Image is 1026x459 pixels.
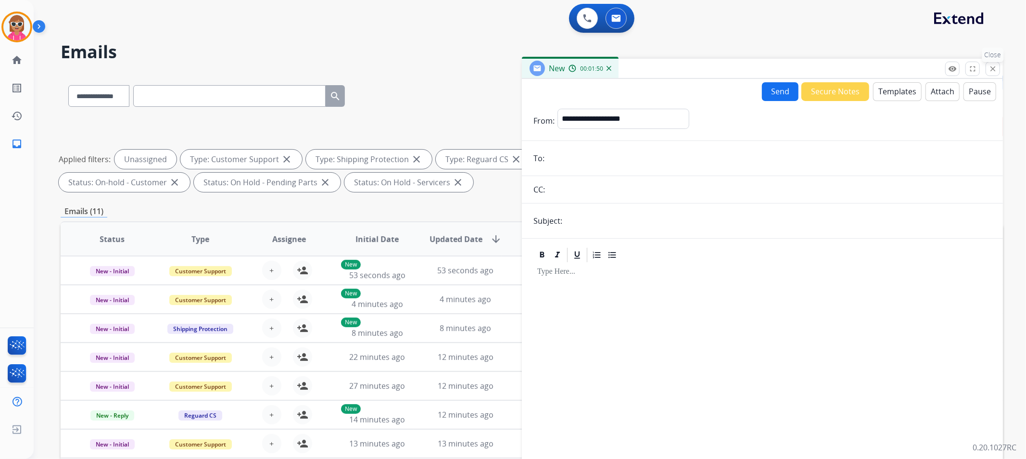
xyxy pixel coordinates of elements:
[982,48,1004,62] p: Close
[90,324,135,334] span: New - Initial
[191,233,209,245] span: Type
[167,324,233,334] span: Shipping Protection
[452,177,464,188] mat-icon: close
[533,215,562,227] p: Subject:
[352,328,403,338] span: 8 minutes ago
[438,381,494,391] span: 12 minutes ago
[269,409,274,421] span: +
[341,318,361,327] p: New
[355,233,399,245] span: Initial Date
[90,353,135,363] span: New - Initial
[349,352,405,362] span: 22 minutes ago
[341,260,361,269] p: New
[297,409,308,421] mat-icon: person_add
[262,319,281,338] button: +
[262,434,281,453] button: +
[590,248,604,262] div: Ordered List
[801,82,869,101] button: Secure Notes
[349,414,405,425] span: 14 minutes ago
[11,138,23,150] mat-icon: inbox
[11,110,23,122] mat-icon: history
[269,293,274,305] span: +
[535,248,549,262] div: Bold
[297,322,308,334] mat-icon: person_add
[194,173,341,192] div: Status: On Hold - Pending Parts
[329,90,341,102] mat-icon: search
[262,376,281,395] button: +
[341,404,361,414] p: New
[169,439,232,449] span: Customer Support
[762,82,798,101] button: Send
[341,289,361,298] p: New
[319,177,331,188] mat-icon: close
[549,63,565,74] span: New
[169,295,232,305] span: Customer Support
[269,351,274,363] span: +
[344,173,473,192] div: Status: On Hold - Servicers
[440,323,491,333] span: 8 minutes ago
[262,405,281,424] button: +
[61,42,1003,62] h2: Emails
[269,380,274,392] span: +
[169,382,232,392] span: Customer Support
[90,295,135,305] span: New - Initial
[297,438,308,449] mat-icon: person_add
[352,299,403,309] span: 4 minutes ago
[297,293,308,305] mat-icon: person_add
[59,153,111,165] p: Applied filters:
[100,233,125,245] span: Status
[272,233,306,245] span: Assignee
[580,65,603,73] span: 00:01:50
[973,442,1016,453] p: 0.20.1027RC
[178,410,222,421] span: Reguard CS
[61,205,107,217] p: Emails (11)
[873,82,922,101] button: Templates
[180,150,302,169] div: Type: Customer Support
[440,294,491,305] span: 4 minutes ago
[437,265,494,276] span: 53 seconds ago
[925,82,960,101] button: Attach
[533,115,555,127] p: From:
[262,290,281,309] button: +
[262,347,281,367] button: +
[438,409,494,420] span: 12 minutes ago
[533,153,545,164] p: To:
[169,177,180,188] mat-icon: close
[430,233,482,245] span: Updated Date
[90,266,135,276] span: New - Initial
[90,382,135,392] span: New - Initial
[269,322,274,334] span: +
[297,265,308,276] mat-icon: person_add
[968,64,977,73] mat-icon: fullscreen
[986,62,1000,76] button: Close
[490,233,502,245] mat-icon: arrow_downward
[114,150,177,169] div: Unassigned
[533,184,545,195] p: CC:
[438,438,494,449] span: 13 minutes ago
[59,173,190,192] div: Status: On-hold - Customer
[90,439,135,449] span: New - Initial
[269,438,274,449] span: +
[570,248,584,262] div: Underline
[510,153,522,165] mat-icon: close
[3,13,30,40] img: avatar
[988,64,997,73] mat-icon: close
[281,153,292,165] mat-icon: close
[436,150,532,169] div: Type: Reguard CS
[349,381,405,391] span: 27 minutes ago
[963,82,996,101] button: Pause
[411,153,422,165] mat-icon: close
[349,438,405,449] span: 13 minutes ago
[169,266,232,276] span: Customer Support
[169,353,232,363] span: Customer Support
[11,54,23,66] mat-icon: home
[306,150,432,169] div: Type: Shipping Protection
[11,82,23,94] mat-icon: list_alt
[262,261,281,280] button: +
[90,410,134,421] span: New - Reply
[297,351,308,363] mat-icon: person_add
[948,64,957,73] mat-icon: remove_red_eye
[269,265,274,276] span: +
[438,352,494,362] span: 12 minutes ago
[349,270,405,280] span: 53 seconds ago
